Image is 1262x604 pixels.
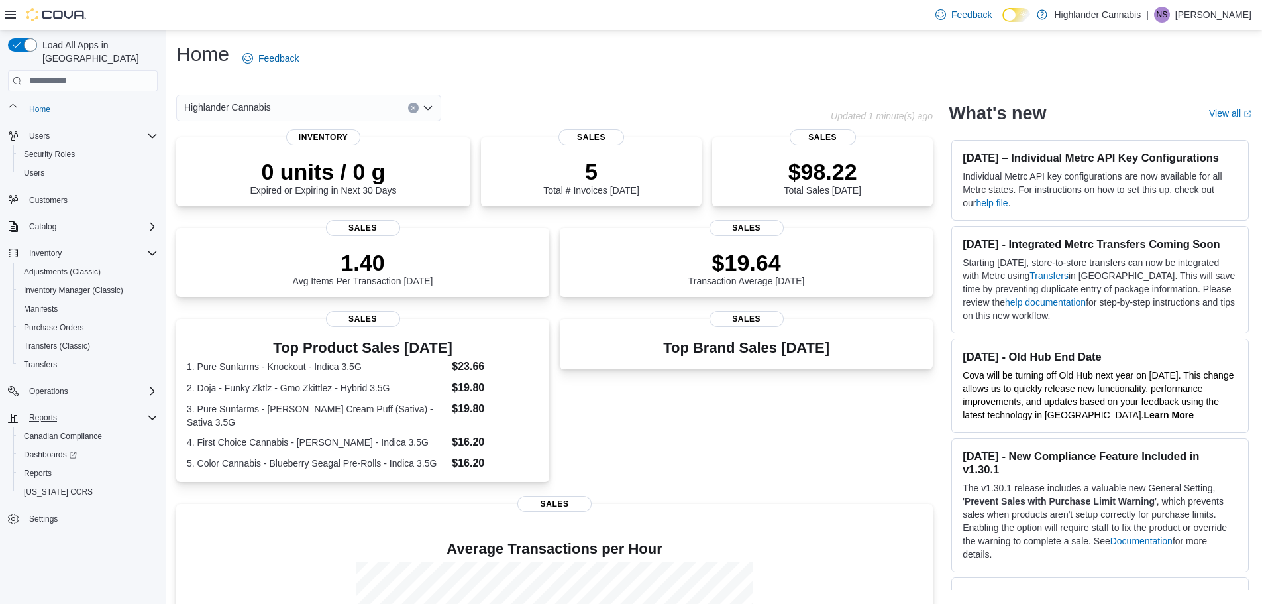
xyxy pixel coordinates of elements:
[187,381,447,394] dt: 2. Doja - Funky Zktlz - Gmo Zkittlez - Hybrid 3.5G
[19,320,158,335] span: Purchase Orders
[8,94,158,564] nav: Complex example
[24,149,75,160] span: Security Roles
[452,401,539,417] dd: $19.80
[19,465,158,481] span: Reports
[29,131,50,141] span: Users
[13,337,163,355] button: Transfers (Classic)
[19,428,158,444] span: Canadian Compliance
[1157,7,1168,23] span: NS
[326,311,400,327] span: Sales
[19,447,158,463] span: Dashboards
[24,487,93,497] span: [US_STATE] CCRS
[831,111,933,121] p: Updated 1 minute(s) ago
[24,468,52,479] span: Reports
[1002,22,1003,23] span: Dark Mode
[24,383,74,399] button: Operations
[24,322,84,333] span: Purchase Orders
[19,357,62,373] a: Transfers
[949,103,1046,124] h2: What's new
[517,496,592,512] span: Sales
[24,128,55,144] button: Users
[963,170,1237,210] p: Individual Metrc API key configurations are now available for all Metrc states. For instructions ...
[24,511,158,527] span: Settings
[24,383,158,399] span: Operations
[24,285,123,296] span: Inventory Manager (Classic)
[29,248,62,259] span: Inventory
[250,158,397,185] p: 0 units / 0 g
[19,165,50,181] a: Users
[688,249,805,286] div: Transaction Average [DATE]
[3,190,163,210] button: Customers
[543,158,639,185] p: 5
[19,484,98,500] a: [US_STATE] CCRS
[452,380,539,396] dd: $19.80
[19,338,158,354] span: Transfers (Classic)
[13,145,163,164] button: Security Roles
[250,158,397,196] div: Expired or Expiring in Next 30 Days
[13,281,163,300] button: Inventory Manager (Classic)
[688,249,805,276] p: $19.64
[29,195,68,206] span: Customers
[24,192,158,208] span: Customers
[1144,410,1194,420] a: Learn More
[13,427,163,446] button: Canadian Compliance
[13,318,163,337] button: Purchase Orders
[1054,7,1141,23] p: Highlander Cannabis
[963,256,1237,322] p: Starting [DATE], store-to-store transfers can now be integrated with Metrc using in [GEOGRAPHIC_D...
[13,446,163,464] a: Dashboards
[19,282,158,298] span: Inventory Manager (Classic)
[37,38,158,65] span: Load All Apps in [GEOGRAPHIC_DATA]
[24,511,63,527] a: Settings
[3,217,163,236] button: Catalog
[19,357,158,373] span: Transfers
[293,249,433,286] div: Avg Items Per Transaction [DATE]
[24,245,67,261] button: Inventory
[29,412,57,423] span: Reports
[293,249,433,276] p: 1.40
[13,483,163,501] button: [US_STATE] CCRS
[710,311,784,327] span: Sales
[187,360,447,373] dt: 1. Pure Sunfarms - Knockout - Indica 3.5G
[26,8,86,21] img: Cova
[24,341,90,351] span: Transfers (Classic)
[19,147,158,162] span: Security Roles
[1209,108,1251,119] a: View allExternal link
[930,1,997,28] a: Feedback
[13,164,163,182] button: Users
[1005,297,1086,308] a: help documentation
[784,158,861,196] div: Total Sales [DATE]
[976,198,1008,208] a: help file
[184,99,271,115] span: Highlander Cannabis
[784,158,861,185] p: $98.22
[187,457,447,470] dt: 5. Color Cannabis - Blueberry Seagal Pre-Rolls - Indica 3.5G
[24,245,158,261] span: Inventory
[19,301,63,317] a: Manifests
[19,147,80,162] a: Security Roles
[19,301,158,317] span: Manifests
[29,386,68,396] span: Operations
[452,359,539,375] dd: $23.66
[790,129,856,145] span: Sales
[423,103,433,113] button: Open list of options
[19,320,89,335] a: Purchase Orders
[258,52,299,65] span: Feedback
[24,192,73,208] a: Customers
[24,304,58,314] span: Manifests
[19,484,158,500] span: Washington CCRS
[3,382,163,400] button: Operations
[19,264,106,280] a: Adjustments (Classic)
[1243,110,1251,118] svg: External link
[1146,7,1149,23] p: |
[1110,536,1173,546] a: Documentation
[1002,8,1030,22] input: Dark Mode
[19,465,57,481] a: Reports
[176,41,229,68] h1: Home
[558,129,625,145] span: Sales
[1029,271,1069,281] a: Transfers
[963,151,1237,164] h3: [DATE] – Individual Metrc API Key Configurations
[24,431,102,442] span: Canadian Compliance
[663,340,829,356] h3: Top Brand Sales [DATE]
[19,264,158,280] span: Adjustments (Classic)
[19,282,129,298] a: Inventory Manager (Classic)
